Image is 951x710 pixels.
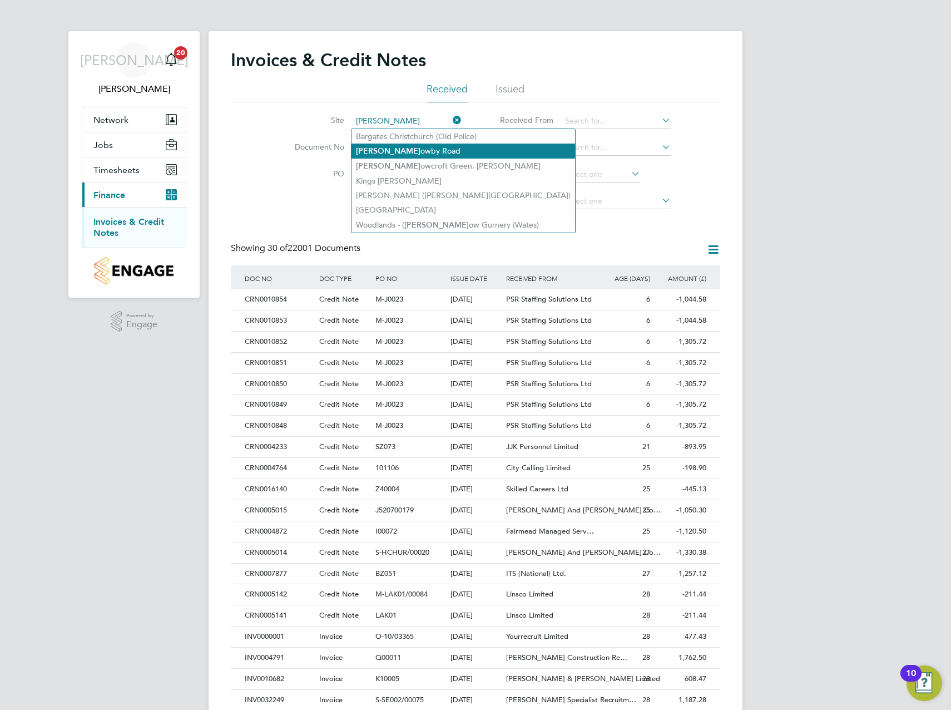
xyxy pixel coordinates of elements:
span: PSR Staffing Solutions Ltd [506,294,592,304]
div: CRN0010851 [242,353,316,373]
div: 608.47 [653,669,709,689]
div: -198.90 [653,458,709,479]
div: -211.44 [653,605,709,626]
span: M-J0023 [375,294,403,304]
div: [DATE] [448,353,504,373]
div: RECEIVED FROM [503,265,597,291]
a: Go to home page [82,257,186,284]
span: 6 [646,400,650,409]
span: Fairmead Managed Serv… [506,526,594,536]
input: Search for... [352,114,462,129]
div: INV0000001 [242,627,316,647]
span: Credit Note [319,548,359,557]
div: CRN0010853 [242,310,316,331]
div: DOC NO [242,265,316,291]
span: City Calling Limited [506,463,571,472]
span: Invoice [319,695,343,704]
span: Credit Note [319,315,359,325]
div: CRN0004764 [242,458,316,479]
span: PSR Staffing Solutions Ltd [506,315,592,325]
h2: Invoices & Credit Notes [231,49,426,71]
li: Bargates Christchurch (Old Police) [351,129,575,144]
span: Credit Note [319,610,359,620]
span: Linsco Limited [506,589,553,599]
div: CRN0010852 [242,332,316,352]
span: Credit Note [319,463,359,472]
div: -1,305.72 [653,332,709,352]
span: O-10/03365 [375,632,414,641]
span: SZ073 [375,442,395,451]
div: [DATE] [448,627,504,647]
li: Issued [496,82,524,102]
div: [DATE] [448,669,504,689]
span: 30 of [268,243,288,254]
div: [DATE] [448,374,504,395]
span: 28 [642,632,650,641]
span: M-J0023 [375,358,403,367]
div: CRN0010848 [242,416,316,436]
span: Powered by [126,311,157,321]
div: DOC TYPE [316,265,373,291]
div: CRN0016140 [242,479,316,500]
span: Z40004 [375,484,399,494]
li: [GEOGRAPHIC_DATA] [351,203,575,217]
span: Credit Note [319,421,359,430]
span: 6 [646,337,650,346]
div: 477.43 [653,627,709,647]
span: Network [93,115,128,125]
div: AMOUNT (£) [653,265,709,291]
span: S-SE002/00075 [375,695,424,704]
span: Credit Note [319,294,359,304]
span: 6 [646,358,650,367]
div: -1,305.72 [653,395,709,415]
span: BZ051 [375,569,396,578]
div: [DATE] [448,584,504,605]
span: Invoice [319,674,343,683]
span: PSR Staffing Solutions Ltd [506,337,592,346]
div: [DATE] [448,543,504,563]
input: Search for... [561,114,671,129]
span: [PERSON_NAME] & [PERSON_NAME] Limited [506,674,660,683]
div: CRN0004233 [242,437,316,457]
div: [DATE] [448,332,504,352]
img: countryside-properties-logo-retina.png [95,257,173,284]
label: PO [280,169,344,179]
div: [DATE] [448,416,504,436]
span: [PERSON_NAME] And [PERSON_NAME] Co… [506,505,661,515]
div: [DATE] [448,564,504,584]
span: PSR Staffing Solutions Ltd [506,379,592,388]
span: 6 [646,421,650,430]
span: [PERSON_NAME] And [PERSON_NAME] Co… [506,548,661,557]
b: [PERSON_NAME] [356,161,420,171]
span: M-J0023 [375,315,403,325]
span: Credit Note [319,379,359,388]
span: 6 [646,379,650,388]
div: CRN0005141 [242,605,316,626]
div: -893.95 [653,437,709,457]
div: PO NO [373,265,447,291]
span: M-J0023 [375,337,403,346]
span: 6 [646,294,650,304]
span: [PERSON_NAME] Specialist Recruitm… [506,695,636,704]
span: Credit Note [319,442,359,451]
span: 20 [174,46,187,60]
span: Invoice [319,632,343,641]
div: [DATE] [448,458,504,479]
span: PSR Staffing Solutions Ltd [506,358,592,367]
span: Credit Note [319,569,359,578]
button: Open Resource Center, 10 new notifications [907,665,942,701]
span: 25 [642,463,650,472]
span: Credit Note [319,484,359,494]
span: PSR Staffing Solutions Ltd [506,400,592,409]
span: 25 [642,484,650,494]
span: JJK Personnel Limited [506,442,578,451]
div: INV0004791 [242,648,316,668]
span: 28 [642,610,650,620]
div: -1,305.72 [653,374,709,395]
label: Received From [489,115,553,125]
div: -445.13 [653,479,709,500]
div: -1,257.12 [653,564,709,584]
div: ISSUE DATE [448,265,504,291]
button: Jobs [82,132,186,157]
div: -211.44 [653,584,709,605]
